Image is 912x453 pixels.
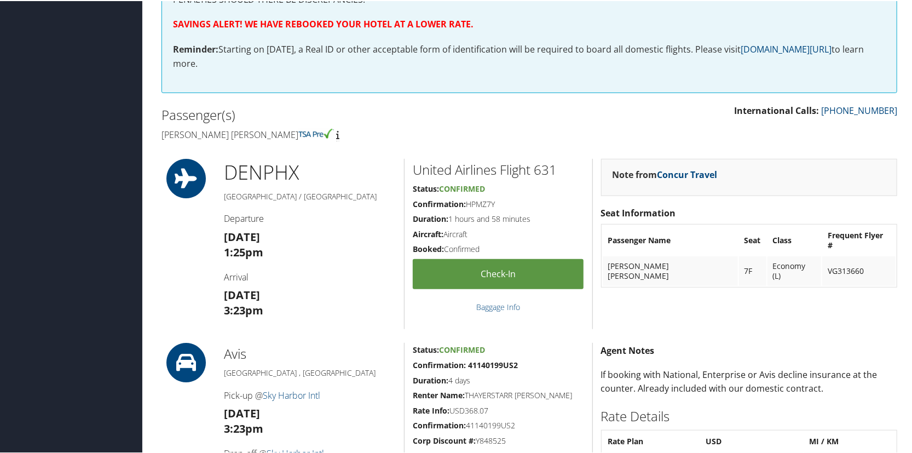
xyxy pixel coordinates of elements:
strong: International Calls: [734,104,819,116]
h5: Aircraft [413,228,584,239]
h5: Confirmed [413,243,584,254]
h1: DEN PHX [224,158,396,185]
h2: Rate Details [601,406,898,425]
a: Check-in [413,258,584,288]
th: MI / KM [804,431,896,450]
strong: Status: [413,182,439,193]
h5: THAYERSTARR [PERSON_NAME] [413,389,584,400]
strong: Duration: [413,213,448,223]
a: Sky Harbor Intl [263,388,320,400]
h2: Passenger(s) [161,105,521,123]
strong: 1:25pm [224,244,263,259]
th: Passenger Name [603,225,738,254]
strong: SAVINGS ALERT! WE HAVE REBOOKED YOUR HOTEL AT A LOWER RATE. [173,17,474,29]
th: Class [767,225,822,254]
h5: USD368.07 [413,404,584,415]
strong: Rate Info: [413,404,449,415]
td: Economy (L) [767,255,822,285]
strong: Confirmation: 41140199US2 [413,359,518,369]
strong: Confirmation: [413,198,466,208]
span: Confirmed [439,343,485,354]
h5: HPMZ7Y [413,198,584,209]
h5: [GEOGRAPHIC_DATA] / [GEOGRAPHIC_DATA] [224,190,396,201]
strong: Seat Information [601,206,676,218]
strong: Status: [413,343,439,354]
td: VG313660 [822,255,896,285]
strong: Renter Name: [413,389,465,399]
td: 7F [739,255,766,285]
h2: Avis [224,343,396,362]
th: USD [701,431,803,450]
a: Concur Travel [657,168,718,180]
h5: 1 hours and 58 minutes [413,213,584,223]
strong: Note from [613,168,718,180]
strong: Agent Notes [601,343,655,355]
a: [DOMAIN_NAME][URL] [741,42,832,54]
strong: 3:23pm [224,420,263,435]
strong: Aircraft: [413,228,443,238]
h4: Pick-up @ [224,388,396,400]
h5: 41140199US2 [413,419,584,430]
p: Starting on [DATE], a Real ID or other acceptable form of identification will be required to boar... [173,42,886,70]
h4: [PERSON_NAME] [PERSON_NAME] [161,128,521,140]
a: Baggage Info [476,301,520,311]
h5: 4 days [413,374,584,385]
strong: Confirmation: [413,419,466,429]
strong: [DATE] [224,286,260,301]
h2: United Airlines Flight 631 [413,159,584,178]
th: Seat [739,225,766,254]
img: tsa-precheck.png [298,128,334,137]
strong: [DATE] [224,405,260,420]
h4: Departure [224,211,396,223]
span: Confirmed [439,182,485,193]
th: Frequent Flyer # [822,225,896,254]
h4: Arrival [224,270,396,282]
strong: Reminder: [173,42,218,54]
a: [PHONE_NUMBER] [821,104,897,116]
h5: [GEOGRAPHIC_DATA] , [GEOGRAPHIC_DATA] [224,366,396,377]
h5: Y848525 [413,434,584,445]
th: Rate Plan [603,431,700,450]
strong: [DATE] [224,228,260,243]
strong: Corp Discount #: [413,434,476,445]
strong: 3:23pm [224,302,263,317]
p: If booking with National, Enterprise or Avis decline insurance at the counter. Already included w... [601,367,898,395]
strong: Booked: [413,243,444,253]
td: [PERSON_NAME] [PERSON_NAME] [603,255,738,285]
strong: Duration: [413,374,448,385]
